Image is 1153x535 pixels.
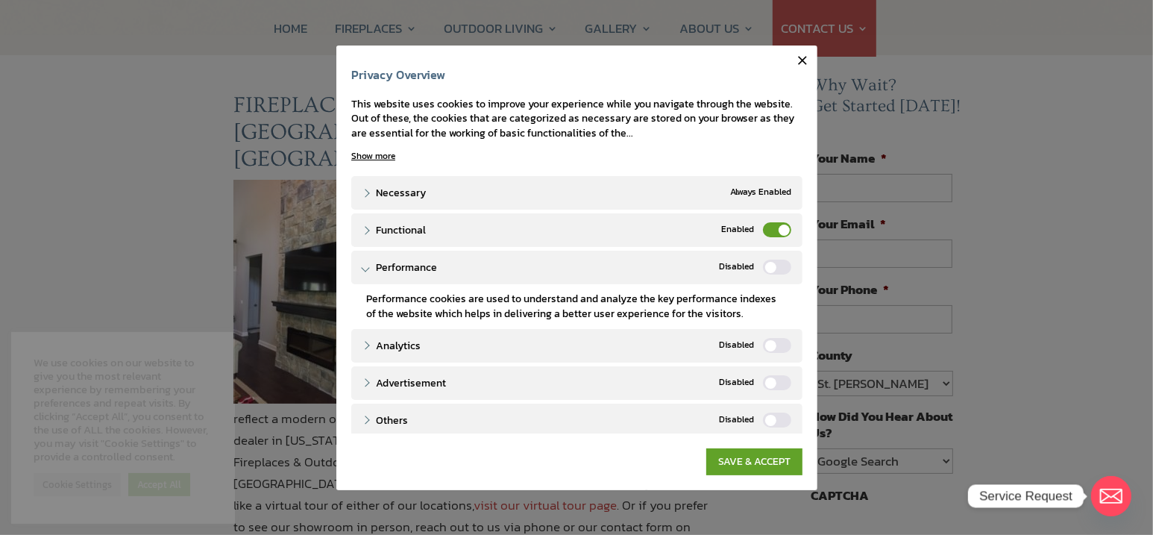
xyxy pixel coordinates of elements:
[362,260,437,275] a: Performance
[351,149,395,163] a: Show more
[362,185,426,201] a: Necessary
[362,413,408,428] a: Others
[362,222,426,238] a: Functional
[366,292,788,321] div: Performance cookies are used to understand and analyze the key performance indexes of the website...
[351,68,802,90] h4: Privacy Overview
[706,448,802,475] a: SAVE & ACCEPT
[351,97,802,141] div: This website uses cookies to improve your experience while you navigate through the website. Out ...
[362,338,421,354] a: Analytics
[730,185,791,201] span: Always Enabled
[362,375,446,391] a: Advertisement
